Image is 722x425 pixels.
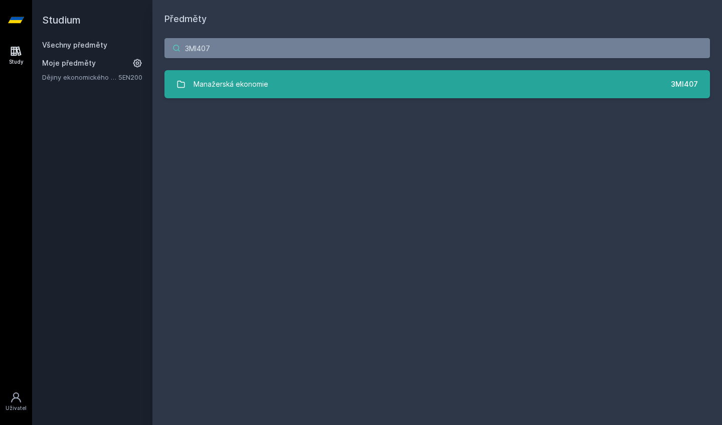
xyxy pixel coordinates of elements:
div: Manažerská ekonomie [194,74,268,94]
a: 5EN200 [118,73,142,81]
a: Všechny předměty [42,41,107,49]
input: Název nebo ident předmětu… [164,38,710,58]
a: Manažerská ekonomie 3MI407 [164,70,710,98]
a: Study [2,40,30,71]
span: Moje předměty [42,58,96,68]
a: Uživatel [2,386,30,417]
div: Study [9,58,24,66]
a: Dějiny ekonomického myšlení [42,72,118,82]
div: Uživatel [6,404,27,412]
div: 3MI407 [671,79,698,89]
h1: Předměty [164,12,710,26]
